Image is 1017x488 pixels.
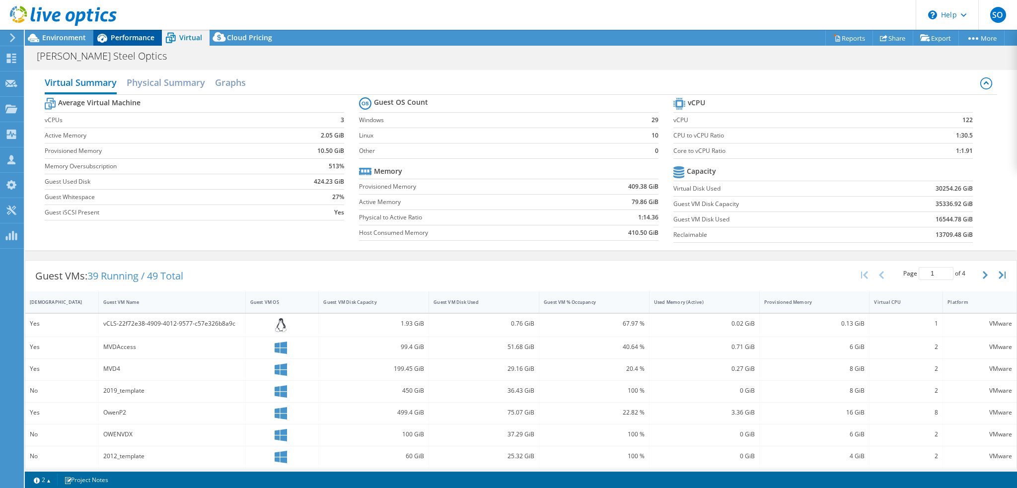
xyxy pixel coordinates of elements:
[30,318,94,329] div: Yes
[359,115,631,125] label: Windows
[673,184,870,194] label: Virtual Disk Used
[928,10,937,19] svg: \n
[919,267,953,280] input: jump to page
[673,131,904,140] label: CPU to vCPU Ratio
[30,429,94,440] div: No
[434,363,534,374] div: 29.16 GiB
[654,407,755,418] div: 3.36 GiB
[45,72,117,94] h2: Virtual Summary
[654,385,755,396] div: 0 GiB
[687,166,716,176] b: Capacity
[544,342,645,352] div: 40.64 %
[936,230,973,240] b: 13709.48 GiB
[434,299,522,305] div: Guest VM Disk Used
[673,146,904,156] label: Core to vCPU Ratio
[30,299,82,305] div: [DEMOGRAPHIC_DATA]
[323,363,424,374] div: 199.45 GiB
[323,318,424,329] div: 1.93 GiB
[764,407,865,418] div: 16 GiB
[673,115,904,125] label: vCPU
[874,318,938,329] div: 1
[45,177,272,187] label: Guest Used Disk
[30,363,94,374] div: Yes
[544,429,645,440] div: 100 %
[103,318,241,329] div: vCLS-22f72e38-4909-4012-9577-c57e326b8a9c
[825,30,873,46] a: Reports
[314,177,344,187] b: 424.23 GiB
[764,363,865,374] div: 8 GiB
[936,184,973,194] b: 30254.26 GiB
[990,7,1006,23] span: SO
[45,208,272,217] label: Guest iSCSI Present
[323,407,424,418] div: 499.4 GiB
[913,30,959,46] a: Export
[764,385,865,396] div: 8 GiB
[434,318,534,329] div: 0.76 GiB
[544,318,645,329] div: 67.97 %
[434,429,534,440] div: 37.29 GiB
[673,199,870,209] label: Guest VM Disk Capacity
[359,146,631,156] label: Other
[359,182,572,192] label: Provisioned Memory
[947,318,1012,329] div: VMware
[764,299,853,305] div: Provisioned Memory
[947,385,1012,396] div: VMware
[103,385,241,396] div: 2019_template
[872,30,913,46] a: Share
[544,451,645,462] div: 100 %
[103,429,241,440] div: OWENVDX
[341,115,344,125] b: 3
[947,451,1012,462] div: VMware
[632,197,658,207] b: 79.86 GiB
[30,342,94,352] div: Yes
[764,342,865,352] div: 6 GiB
[962,269,965,278] span: 4
[127,72,205,92] h2: Physical Summary
[688,98,705,108] b: vCPU
[323,451,424,462] div: 60 GiB
[359,228,572,238] label: Host Consumed Memory
[215,72,246,92] h2: Graphs
[874,385,938,396] div: 2
[874,429,938,440] div: 2
[874,407,938,418] div: 8
[958,30,1005,46] a: More
[654,318,755,329] div: 0.02 GiB
[544,407,645,418] div: 22.82 %
[764,318,865,329] div: 0.13 GiB
[45,161,272,171] label: Memory Oversubscription
[103,363,241,374] div: MVD4
[874,363,938,374] div: 2
[947,429,1012,440] div: VMware
[764,429,865,440] div: 6 GiB
[652,131,658,140] b: 10
[103,407,241,418] div: OwenP2
[45,192,272,202] label: Guest Whitespace
[628,228,658,238] b: 410.50 GiB
[317,146,344,156] b: 10.50 GiB
[654,429,755,440] div: 0 GiB
[874,451,938,462] div: 2
[323,429,424,440] div: 100 GiB
[947,342,1012,352] div: VMware
[434,407,534,418] div: 75.07 GiB
[628,182,658,192] b: 409.38 GiB
[30,385,94,396] div: No
[544,385,645,396] div: 100 %
[323,299,412,305] div: Guest VM Disk Capacity
[434,385,534,396] div: 36.43 GiB
[673,214,870,224] label: Guest VM Disk Used
[329,161,344,171] b: 513%
[544,363,645,374] div: 20.4 %
[45,115,272,125] label: vCPUs
[27,474,58,486] a: 2
[947,407,1012,418] div: VMware
[962,115,973,125] b: 122
[25,261,193,291] div: Guest VMs:
[359,197,572,207] label: Active Memory
[936,199,973,209] b: 35336.92 GiB
[334,208,344,217] b: Yes
[655,146,658,156] b: 0
[936,214,973,224] b: 16544.78 GiB
[947,299,1000,305] div: Platform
